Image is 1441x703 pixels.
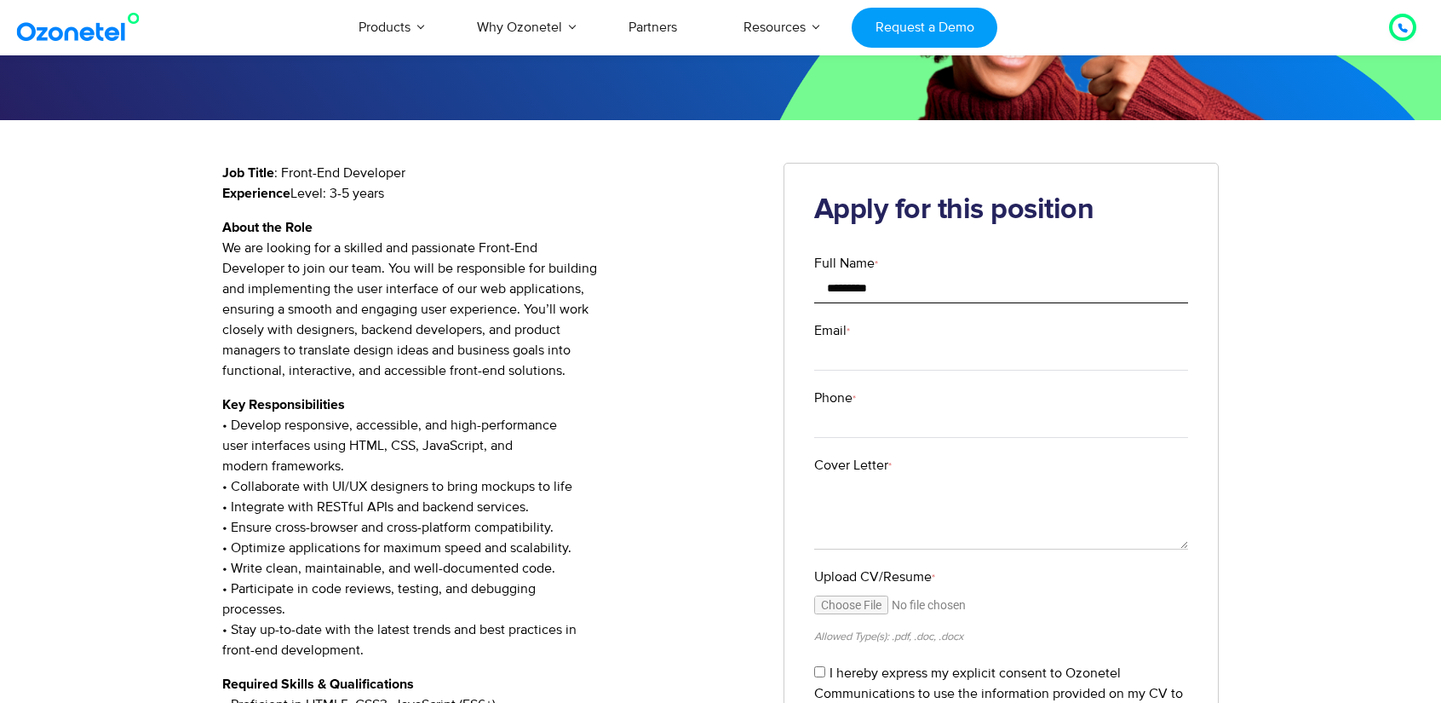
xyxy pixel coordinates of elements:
[222,163,758,204] p: : Front-End Developer Level: 3-5 years
[814,388,1189,408] label: Phone
[814,630,963,643] small: Allowed Type(s): .pdf, .doc, .docx
[814,567,1189,587] label: Upload CV/Resume
[222,166,274,180] strong: Job Title
[222,395,758,660] p: • Develop responsive, accessible, and high-performance user interfaces using HTML, CSS, JavaScrip...
[222,221,313,234] strong: About the Role
[222,217,758,381] p: We are looking for a skilled and passionate Front-End Developer to join our team. You will be res...
[222,398,345,412] strong: Key Responsibilities
[814,193,1189,228] h2: Apply for this position
[852,8,997,48] a: Request a Demo
[814,253,1189,274] label: Full Name
[222,187,290,200] strong: Experience
[814,455,1189,475] label: Cover Letter
[814,320,1189,341] label: Email
[222,677,414,691] strong: Required Skills & Qualifications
